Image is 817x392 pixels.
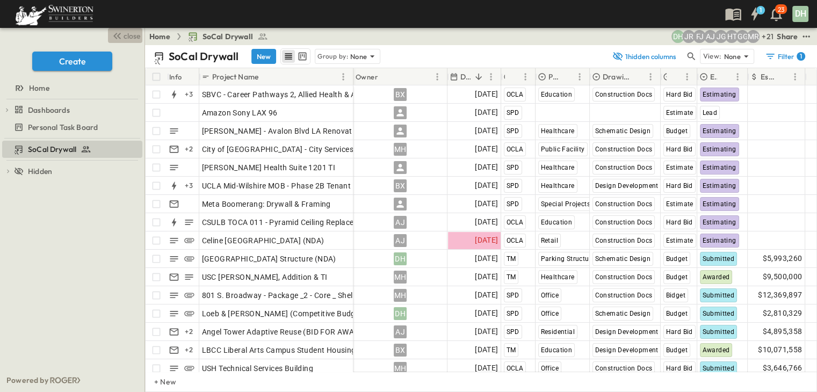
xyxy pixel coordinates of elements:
span: 801 S. Broadway - Package _2 - Core _ Shell Renovation [202,290,397,301]
p: None [350,51,367,62]
span: Public Facility [541,146,585,153]
div: Info [169,62,182,92]
span: Estimating [703,237,736,244]
span: SPD [507,200,519,208]
span: Office [541,292,559,299]
span: [DATE] [475,307,498,320]
span: Schematic Design [595,310,650,317]
span: $12,369,897 [758,289,802,301]
span: [DATE] [475,143,498,155]
span: Budget [666,346,688,354]
span: $2,810,329 [763,307,802,320]
span: Awarded [703,346,730,354]
div: Daryll Hayward (daryll.hayward@swinerton.com) [671,30,684,43]
span: Meta Boomerang: Drywall & Framing [202,199,331,209]
span: Angel Tower Adaptive Reuse (BID FOR AWARD) [202,326,367,337]
span: Construction Docs [595,365,653,372]
span: Estimating [703,91,736,98]
span: USH Technical Services Building [202,363,313,374]
span: Office [541,310,559,317]
button: test [800,30,813,43]
span: Submitted [703,310,735,317]
div: SoCal Drywalltest [2,141,142,158]
div: Joshua Russell (joshua.russell@swinerton.com) [682,30,695,43]
button: 1 [744,4,765,24]
div: BX [394,344,407,357]
span: Hard Bid [666,365,693,372]
span: Retail [541,237,558,244]
span: [DATE] [475,179,498,192]
button: Sort [261,71,272,83]
span: [DATE] [475,344,498,356]
span: SPD [507,127,519,135]
div: + 2 [183,344,196,357]
span: Design Development [595,346,659,354]
a: SoCal Drywall [2,142,140,157]
span: [DATE] [475,362,498,374]
span: Budget [666,127,688,135]
p: Primary Market [548,71,559,82]
button: DH [791,5,809,23]
div: Jorge Garcia (jorgarcia@swinerton.com) [714,30,727,43]
span: Construction Docs [595,200,653,208]
div: Filter [765,51,805,62]
span: Education [541,91,573,98]
span: Submitted [703,292,735,299]
p: Estimate Status [710,71,717,82]
h6: 1 [800,52,802,61]
span: Awarded [703,273,730,281]
span: Healthcare [541,127,575,135]
button: Menu [337,70,350,83]
span: Bidget [666,292,685,299]
span: Estimate [666,237,693,244]
span: Hidden [28,166,52,177]
span: [PERSON_NAME] Health Suite 1201 TI [202,162,336,173]
span: Construction Docs [595,146,653,153]
span: Hard Bid [666,146,693,153]
span: OCLA [507,365,524,372]
span: Construction Docs [595,164,653,171]
button: Menu [573,70,586,83]
span: Estimate [666,200,693,208]
span: Celine [GEOGRAPHIC_DATA] (NDA) [202,235,324,246]
h6: 1 [760,6,762,14]
button: New [251,49,276,64]
span: SPD [507,310,519,317]
span: [PERSON_NAME] - Avalon Blvd LA Renovation and Addition [202,126,410,136]
span: Budget [666,273,688,281]
span: $9,500,000 [763,271,802,283]
button: Menu [731,70,744,83]
span: [GEOGRAPHIC_DATA] Structure (NDA) [202,253,336,264]
span: Schematic Design [595,127,650,135]
span: Healthcare [541,182,575,190]
div: Anthony Jimenez (anthony.jimenez@swinerton.com) [704,30,717,43]
span: Estimate [666,164,693,171]
span: [DATE] [475,161,498,173]
button: Sort [719,71,731,83]
span: Estimating [703,146,736,153]
span: Estimating [703,164,736,171]
span: Lead [703,109,718,117]
div: MH [394,271,407,284]
span: $5,993,260 [763,252,802,265]
span: [DATE] [475,289,498,301]
span: SBVC - Career Pathways 2, Allied Health & Aeronautics Bldg's [202,89,416,100]
span: Loeb & [PERSON_NAME] (Competitive Budget) [202,308,365,319]
div: Personal Task Boardtest [2,119,142,136]
button: 1hidden columns [605,49,683,64]
div: Gerrad Gerber (gerrad.gerber@swinerton.com) [736,30,749,43]
button: Menu [431,70,444,83]
span: Home [29,83,49,93]
span: Construction Docs [595,237,653,244]
div: BX [394,179,407,192]
span: LBCC Liberal Arts Campus Student Housing [202,345,356,355]
button: Filter1 [761,49,808,64]
button: Sort [473,71,485,83]
span: [DATE] [475,252,498,265]
span: Submitted [703,328,735,336]
span: close [124,31,140,41]
p: Project Name [212,71,258,82]
span: Construction Docs [595,219,653,226]
span: Residential [541,328,575,336]
span: Personal Task Board [28,122,98,133]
